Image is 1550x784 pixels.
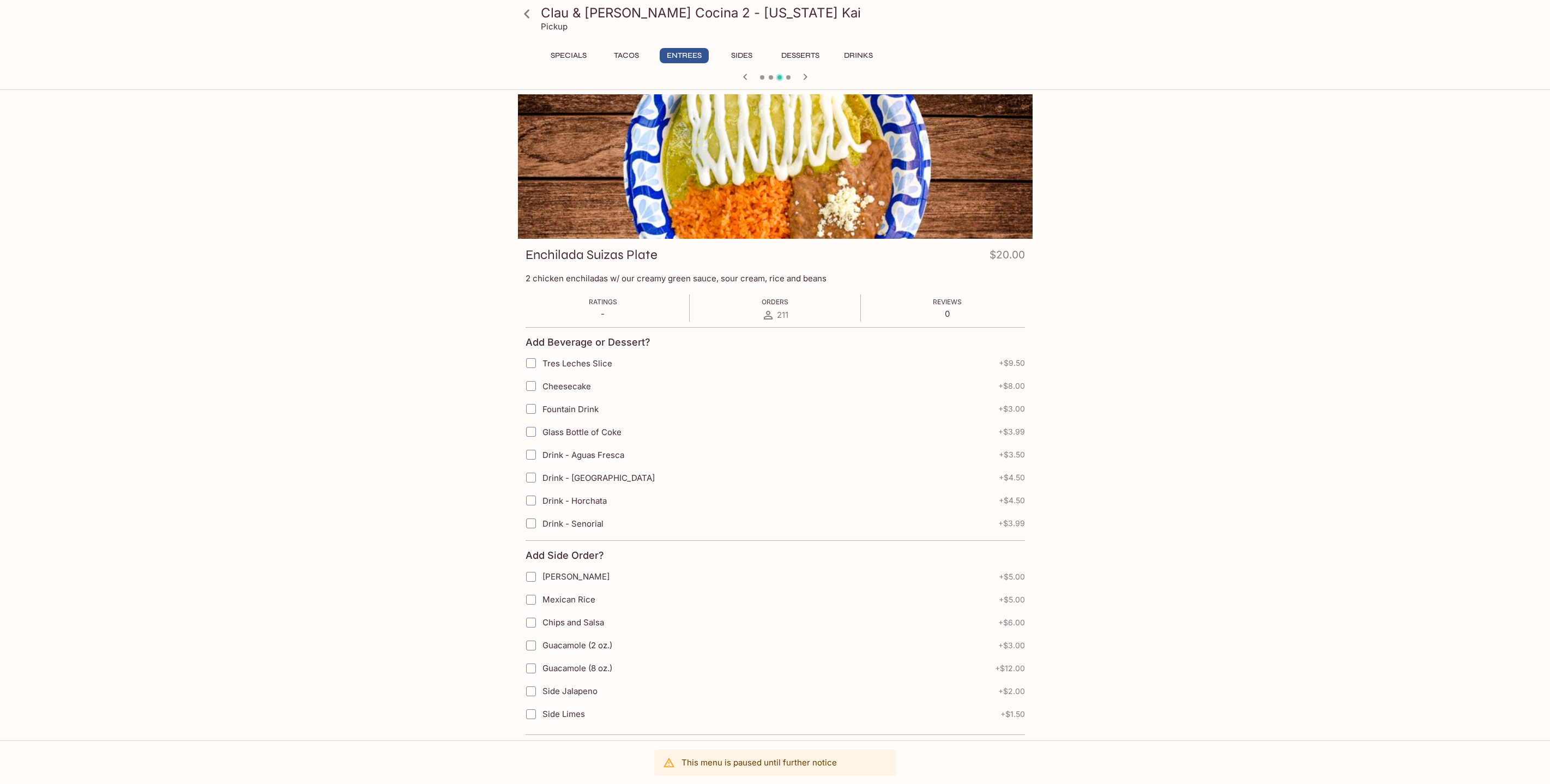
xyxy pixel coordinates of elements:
span: Side Jalapeno [542,686,598,696]
span: [PERSON_NAME] [542,571,610,582]
span: Drink - [GEOGRAPHIC_DATA] [542,473,655,483]
span: + $2.00 [998,687,1025,696]
span: + $3.99 [998,427,1025,436]
span: Drink - Aguas Fresca [542,450,624,460]
span: + $9.50 [999,359,1025,367]
span: + $8.00 [998,382,1025,390]
p: 0 [933,309,962,319]
button: Entrees [660,48,709,63]
span: Guacamole (8 oz.) [542,663,612,673]
span: + $5.00 [999,595,1025,604]
button: Sides [717,48,767,63]
div: Enchilada Suizas Plate [518,94,1033,239]
h3: Enchilada Suizas Plate [526,246,658,263]
h3: Clau & [PERSON_NAME] Cocina 2 - [US_STATE] Kai [541,4,1028,21]
h4: Add Side Order? [526,550,604,562]
span: Drink - Senorial [542,518,604,529]
span: + $3.00 [998,641,1025,650]
p: 2 chicken enchiladas w/ our creamy green sauce, sour cream, rice and beans [526,273,1025,284]
button: Specials [544,48,593,63]
span: Glass Bottle of Coke [542,427,622,437]
span: Mexican Rice [542,594,595,605]
h4: $20.00 [990,246,1025,268]
span: Drink - Horchata [542,496,607,506]
span: + $3.00 [998,405,1025,413]
span: Orders [762,298,788,306]
span: + $12.00 [995,664,1025,673]
span: Guacamole (2 oz.) [542,640,612,650]
span: Chips and Salsa [542,617,604,628]
span: Tres Leches Slice [542,358,612,369]
p: This menu is paused until further notice [681,757,837,768]
span: + $6.00 [998,618,1025,627]
span: Reviews [933,298,962,306]
h4: Add Beverage or Dessert? [526,336,650,348]
span: + $4.50 [999,496,1025,505]
span: Ratings [589,298,617,306]
span: + $5.00 [999,572,1025,581]
span: 211 [777,310,788,320]
button: Desserts [775,48,825,63]
span: + $3.99 [998,519,1025,528]
button: Drinks [834,48,883,63]
span: + $4.50 [999,473,1025,482]
span: Fountain Drink [542,404,599,414]
span: + $1.50 [1000,710,1025,719]
button: Tacos [602,48,651,63]
p: Pickup [541,21,568,32]
p: - [589,309,617,319]
span: Cheesecake [542,381,591,391]
span: + $3.50 [999,450,1025,459]
span: Side Limes [542,709,585,719]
